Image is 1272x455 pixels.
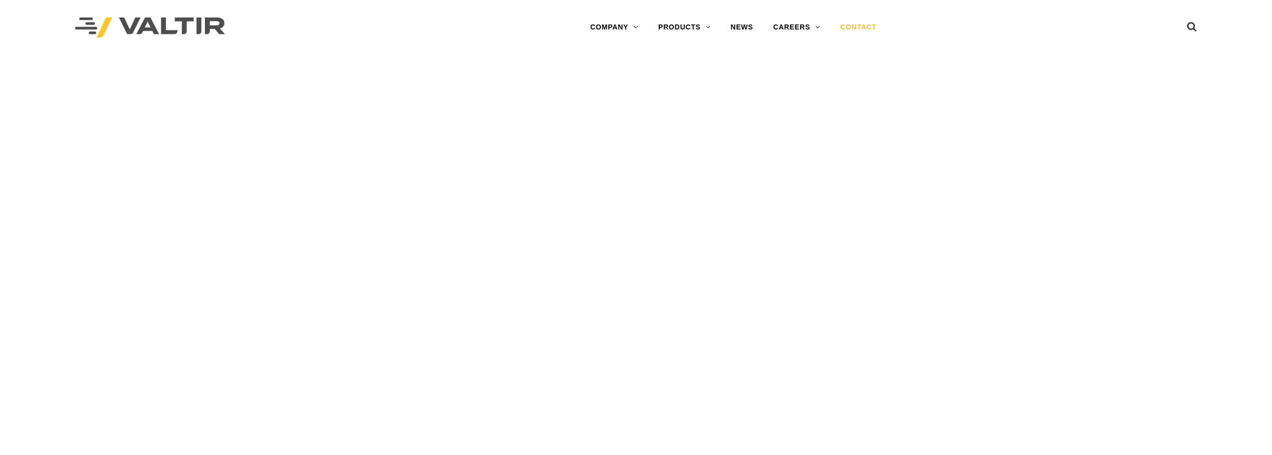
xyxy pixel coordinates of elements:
[763,17,830,37] a: CAREERS
[830,17,887,37] a: CONTACT
[721,17,763,37] a: NEWS
[648,17,721,37] a: PRODUCTS
[75,17,225,38] img: Valtir
[580,17,648,37] a: COMPANY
